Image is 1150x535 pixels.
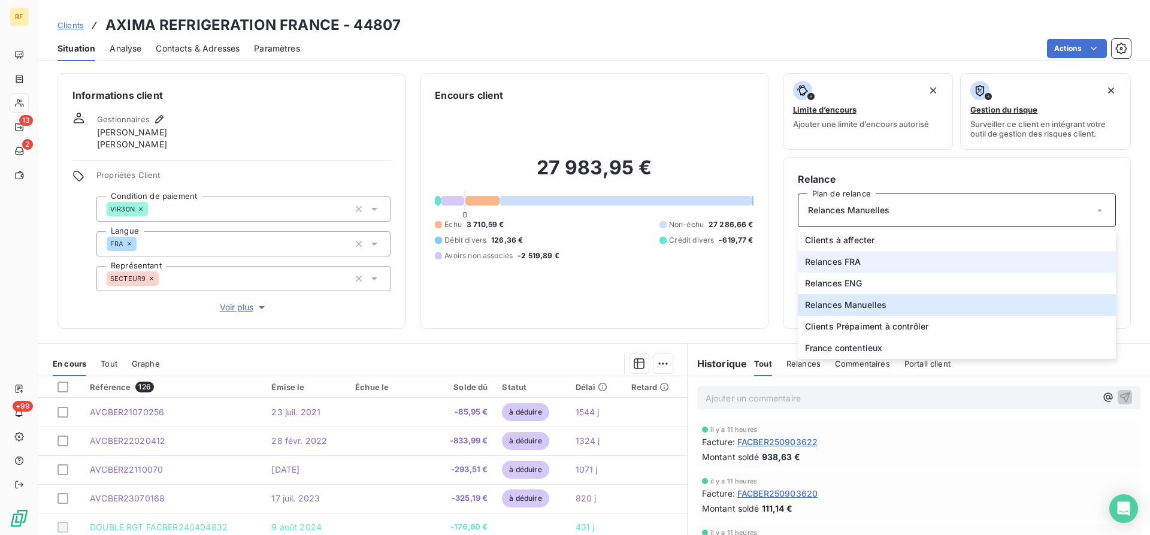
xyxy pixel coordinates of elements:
[576,382,617,392] div: Délai
[435,156,753,192] h2: 27 983,95 €
[101,359,117,368] span: Tout
[783,73,954,150] button: Limite d’encoursAjouter une limite d’encours autorisé
[669,235,714,246] span: Crédit divers
[435,88,503,102] h6: Encours client
[517,250,559,261] span: -2 519,89 €
[437,464,488,476] span: -293,51 €
[437,382,488,392] div: Solde dû
[22,139,33,150] span: 2
[805,234,875,246] span: Clients à affecter
[1047,39,1107,58] button: Actions
[53,359,86,368] span: En cours
[576,493,597,503] span: 820 j
[702,436,735,448] span: Facture :
[576,407,600,417] span: 1544 j
[805,256,861,268] span: Relances FRA
[786,359,821,368] span: Relances
[96,301,391,314] button: Voir plus
[10,7,29,26] div: RF
[57,43,95,55] span: Situation
[576,464,598,474] span: 1071 j
[737,436,818,448] span: FACBER250903622
[110,275,146,282] span: SECTEUR9
[271,382,341,392] div: Émise le
[10,509,29,528] img: Logo LeanPay
[793,119,929,129] span: Ajouter une limite d’encours autorisé
[97,138,167,150] span: [PERSON_NAME]
[631,382,680,392] div: Retard
[805,299,887,311] span: Relances Manuelles
[702,487,735,500] span: Facture :
[444,250,513,261] span: Avoirs non associés
[793,105,857,114] span: Limite d’encours
[437,492,488,504] span: -325,19 €
[710,477,757,485] span: il y a 11 heures
[502,432,549,450] span: à déduire
[90,436,165,446] span: AVCBER22020412
[137,238,146,249] input: Ajouter une valeur
[19,115,33,126] span: 13
[156,43,240,55] span: Contacts & Adresses
[437,521,488,533] span: -176,60 €
[762,502,792,515] span: 111,14 €
[13,401,33,412] span: +99
[808,204,890,216] span: Relances Manuelles
[576,522,595,532] span: 431 j
[805,277,862,289] span: Relances ENG
[502,461,549,479] span: à déduire
[110,43,141,55] span: Analyse
[90,382,257,392] div: Référence
[805,321,929,333] span: Clients Prépaiment à contrôler
[355,382,423,392] div: Échue le
[110,205,135,213] span: VIR30N
[90,464,163,474] span: AVCBER22110070
[254,43,300,55] span: Paramètres
[271,436,327,446] span: 28 févr. 2022
[669,219,704,230] span: Non-échu
[502,403,549,421] span: à déduire
[135,382,153,392] span: 126
[105,14,401,36] h3: AXIMA REFRIGERATION FRANCE - 44807
[90,522,228,532] span: DOUBLE RGT FACBER240404832
[709,219,753,230] span: 27 286,66 €
[762,451,800,463] span: 938,63 €
[702,502,759,515] span: Montant soldé
[444,219,462,230] span: Échu
[970,105,1037,114] span: Gestion du risque
[148,204,158,214] input: Ajouter une valeur
[444,235,486,246] span: Débit divers
[491,235,523,246] span: 126,36 €
[805,342,883,354] span: France contentieux
[798,172,1116,186] h6: Relance
[502,489,549,507] span: à déduire
[835,359,890,368] span: Commentaires
[467,219,504,230] span: 3 710,59 €
[688,356,747,371] h6: Historique
[90,493,165,503] span: AVCBER23070168
[97,114,150,124] span: Gestionnaires
[576,436,600,446] span: 1324 j
[132,359,160,368] span: Graphe
[1109,494,1138,523] div: Open Intercom Messenger
[437,406,488,418] span: -85,95 €
[702,451,759,463] span: Montant soldé
[437,435,488,447] span: -833,99 €
[462,210,467,219] span: 0
[737,487,818,500] span: FACBER250903620
[960,73,1131,150] button: Gestion du risqueSurveiller ce client en intégrant votre outil de gestion des risques client.
[57,20,84,30] span: Clients
[502,382,561,392] div: Statut
[271,522,322,532] span: 9 août 2024
[710,426,757,433] span: il y a 11 heures
[97,126,167,138] span: [PERSON_NAME]
[96,170,391,187] span: Propriétés Client
[220,301,268,313] span: Voir plus
[271,464,299,474] span: [DATE]
[970,119,1121,138] span: Surveiller ce client en intégrant votre outil de gestion des risques client.
[719,235,753,246] span: -619,77 €
[90,407,164,417] span: AVCBER21070256
[754,359,772,368] span: Tout
[72,88,391,102] h6: Informations client
[110,240,123,247] span: FRA
[159,273,168,284] input: Ajouter une valeur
